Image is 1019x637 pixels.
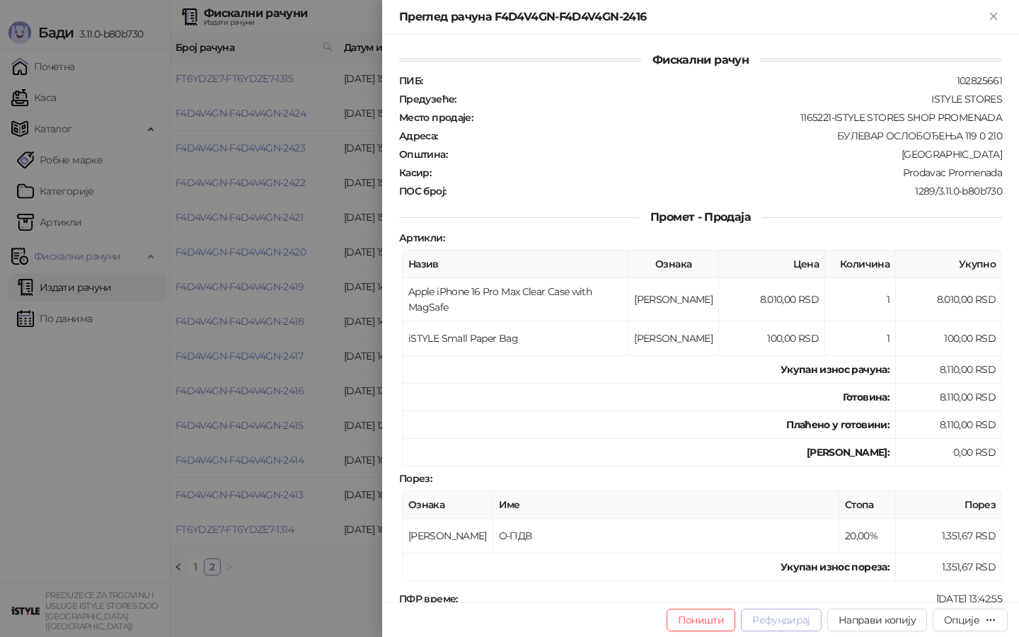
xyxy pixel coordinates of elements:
[628,251,719,278] th: Ознака
[493,519,839,553] td: О-ПДВ
[843,391,890,403] strong: Готовина :
[827,609,927,631] button: Направи копију
[493,491,839,519] th: Име
[403,519,493,553] td: [PERSON_NAME]
[896,439,1002,466] td: 0,00 RSD
[399,93,456,105] strong: Предузеће :
[449,148,1003,161] div: [GEOGRAPHIC_DATA]
[896,251,1002,278] th: Укупно
[474,111,1003,124] div: 1165221-ISTYLE STORES SHOP PROMENADA
[781,561,890,573] strong: Укупан износ пореза:
[896,278,1002,321] td: 8.010,00 RSD
[403,321,628,356] td: iSTYLE Small Paper Bag
[399,74,422,87] strong: ПИБ :
[439,130,1003,142] div: БУЛЕВАР ОСЛОБОЂЕЊА 119 0 210
[933,609,1008,631] button: Опције
[839,491,896,519] th: Стопа
[432,166,1003,179] div: Prodavac Promenada
[807,446,890,459] strong: [PERSON_NAME]:
[399,148,447,161] strong: Општина :
[825,278,896,321] td: 1
[896,411,1002,439] td: 8.110,00 RSD
[399,185,446,197] strong: ПОС број :
[399,166,431,179] strong: Касир :
[399,111,473,124] strong: Место продаје :
[641,53,760,67] span: Фискални рачун
[896,491,1002,519] th: Порез
[424,74,1003,87] div: 102825661
[944,614,979,626] div: Опције
[896,356,1002,384] td: 8.110,00 RSD
[399,231,444,244] strong: Артикли :
[839,519,896,553] td: 20,00%
[447,185,1003,197] div: 1289/3.11.0-b80b730
[667,609,736,631] button: Поништи
[399,472,432,485] strong: Порез :
[896,519,1002,553] td: 1.351,67 RSD
[896,321,1002,356] td: 100,00 RSD
[839,614,916,626] span: Направи копију
[403,278,628,321] td: Apple iPhone 16 Pro Max Clear Case with MagSafe
[403,251,628,278] th: Назив
[825,321,896,356] td: 1
[459,592,1003,605] div: [DATE] 13:42:55
[719,251,825,278] th: Цена
[781,363,890,376] strong: Укупан износ рачуна :
[719,278,825,321] td: 8.010,00 RSD
[458,93,1003,105] div: ISTYLE STORES
[628,278,719,321] td: [PERSON_NAME]
[639,210,762,224] span: Промет - Продаја
[786,418,890,431] strong: Плаћено у готовини:
[741,609,822,631] button: Рефундирај
[628,321,719,356] td: [PERSON_NAME]
[825,251,896,278] th: Количина
[719,321,825,356] td: 100,00 RSD
[896,384,1002,411] td: 8.110,00 RSD
[403,491,493,519] th: Ознака
[399,130,438,142] strong: Адреса :
[399,8,985,25] div: Преглед рачуна F4D4V4GN-F4D4V4GN-2416
[399,592,458,605] strong: ПФР време :
[985,8,1002,25] button: Close
[896,553,1002,581] td: 1.351,67 RSD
